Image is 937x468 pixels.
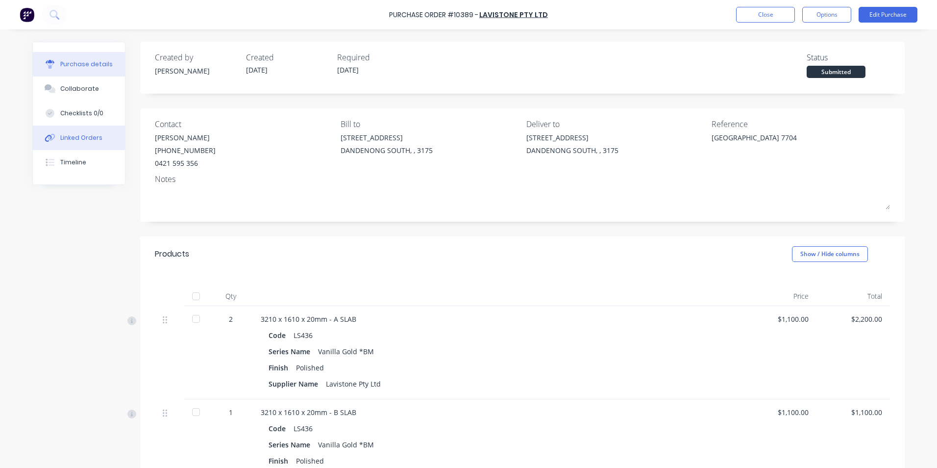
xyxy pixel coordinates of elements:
div: Products [155,248,189,260]
div: 0421 595 356 [155,158,216,168]
div: 3210 x 1610 x 20mm - B SLAB [261,407,735,417]
div: Submitted [807,66,865,78]
div: Supplier Name [269,377,326,391]
div: Series Name [269,344,318,359]
div: Finish [269,454,296,468]
div: Collaborate [60,84,99,93]
button: Checklists 0/0 [33,101,125,126]
div: $1,100.00 [751,407,809,417]
div: Lavistone Pty Ltd [326,377,381,391]
div: 2 [217,314,245,324]
textarea: [GEOGRAPHIC_DATA] 7704 [712,132,834,155]
div: Finish [269,361,296,375]
div: Series Name [269,438,318,452]
div: Purchase Order #10389 - [389,10,478,20]
button: Collaborate [33,77,125,101]
div: Linked Orders [60,133,102,142]
div: Total [816,286,890,306]
button: Edit Purchase [859,7,917,23]
div: Notes [155,173,890,185]
div: Polished [296,454,324,468]
div: Timeline [60,158,86,167]
div: $2,200.00 [824,314,882,324]
button: Linked Orders [33,126,125,150]
div: LS436 [294,328,313,342]
div: Code [269,328,294,342]
div: Checklists 0/0 [60,109,103,118]
div: Qty [209,286,253,306]
img: Factory [20,7,34,22]
div: Status [807,52,890,63]
div: [PERSON_NAME] [155,132,216,143]
div: [PHONE_NUMBER] [155,145,216,156]
div: $1,100.00 [824,407,882,417]
div: Code [269,421,294,436]
button: Options [802,7,851,23]
div: Contact [155,118,333,130]
div: Vanilla Gold *BM [318,344,374,359]
div: DANDENONG SOUTH, , 3175 [526,145,618,156]
a: Lavistone Pty Ltd [479,10,548,20]
div: Vanilla Gold *BM [318,438,374,452]
button: Timeline [33,150,125,175]
div: [STREET_ADDRESS] [341,132,433,143]
div: Deliver to [526,118,705,130]
div: 3210 x 1610 x 20mm - A SLAB [261,314,735,324]
div: Polished [296,361,324,375]
div: Created by [155,52,238,63]
button: Show / Hide columns [792,246,868,262]
div: Bill to [341,118,519,130]
div: DANDENONG SOUTH, , 3175 [341,145,433,156]
div: Created [246,52,329,63]
div: [STREET_ADDRESS] [526,132,618,143]
div: 1 [217,407,245,417]
button: Close [736,7,795,23]
div: [PERSON_NAME] [155,66,238,76]
div: Reference [712,118,890,130]
button: Purchase details [33,52,125,77]
div: LS436 [294,421,313,436]
div: Required [337,52,420,63]
div: $1,100.00 [751,314,809,324]
div: Purchase details [60,60,113,69]
div: Price [743,286,816,306]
